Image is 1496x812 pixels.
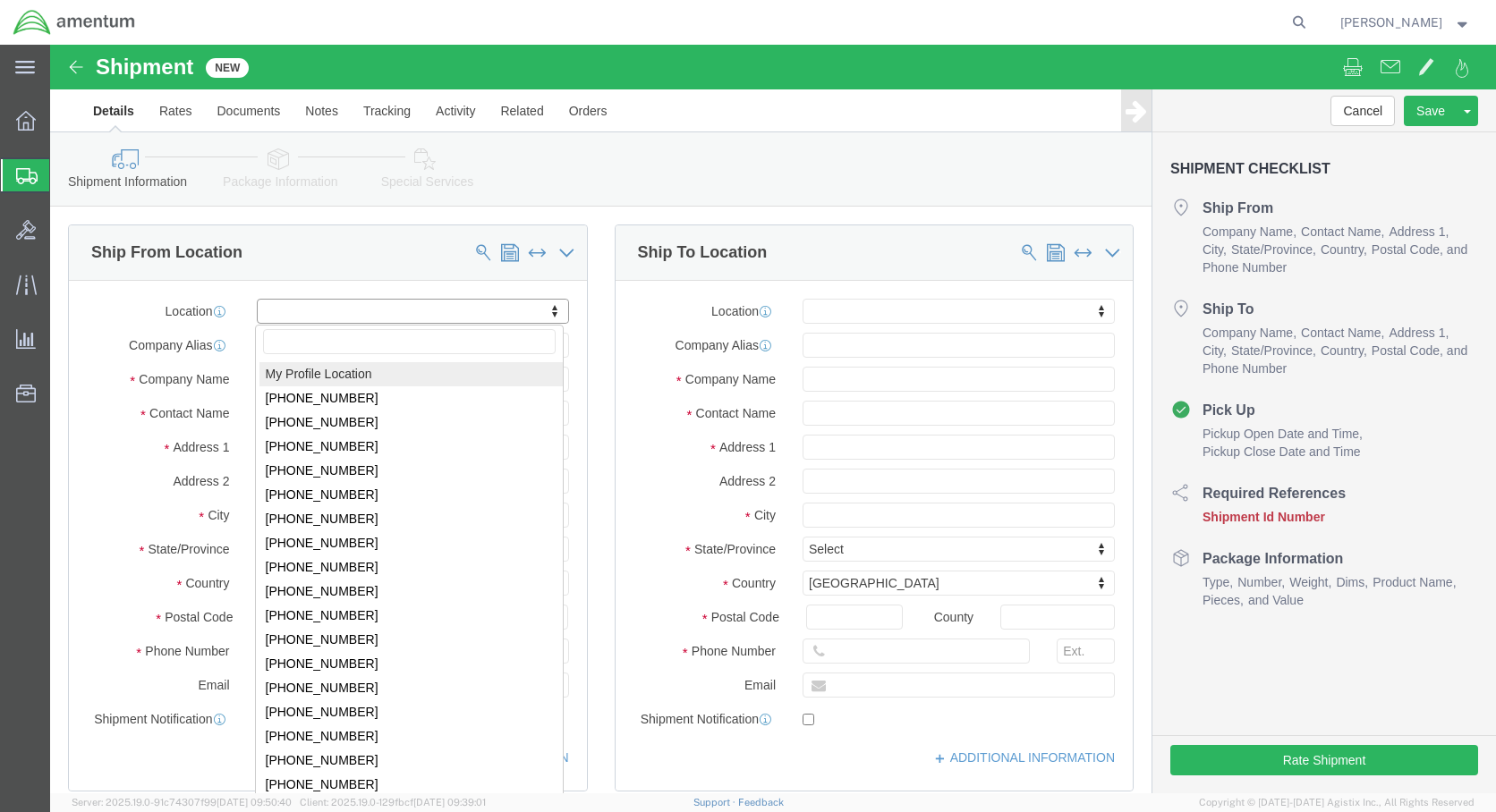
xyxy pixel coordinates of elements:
[50,45,1496,793] iframe: FS Legacy Container
[693,797,738,808] a: Support
[13,9,136,36] img: logo
[300,797,486,808] span: Client: 2025.19.0-129fbcf
[217,797,292,808] span: [DATE] 09:50:40
[72,797,292,808] span: Server: 2025.19.0-91c74307f99
[1339,12,1472,33] button: [PERSON_NAME]
[413,797,486,808] span: [DATE] 09:39:01
[738,797,784,808] a: Feedback
[1199,795,1475,810] span: Copyright © [DATE]-[DATE] Agistix Inc., All Rights Reserved
[1340,13,1442,32] span: Jennifer Pilant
